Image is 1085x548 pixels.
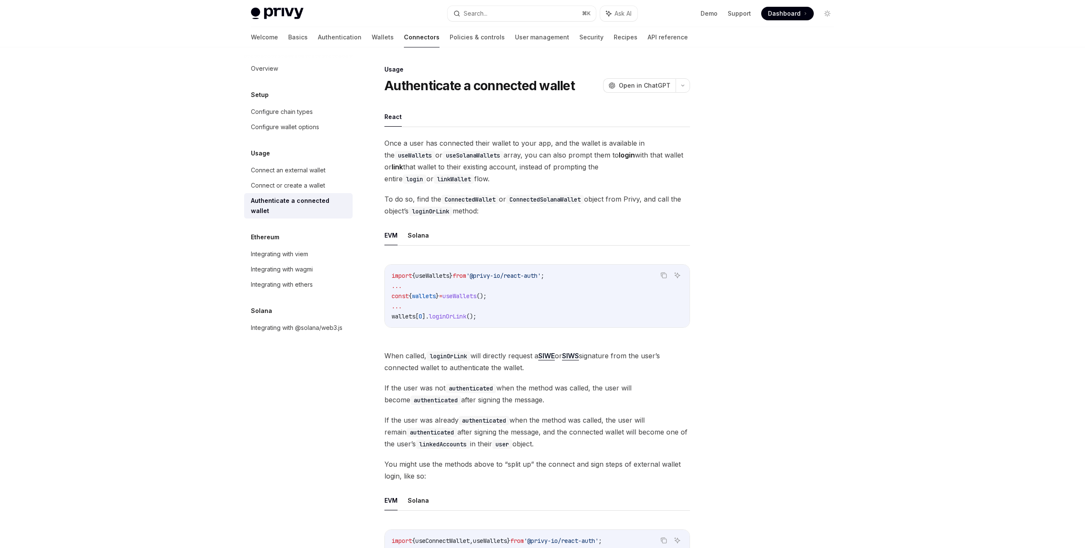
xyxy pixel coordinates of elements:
span: ; [598,537,602,545]
a: Dashboard [761,7,814,20]
span: useWallets [415,272,449,280]
h5: Usage [251,148,270,158]
a: User management [515,27,569,47]
span: 0 [419,313,422,320]
h5: Ethereum [251,232,279,242]
button: Toggle dark mode [821,7,834,20]
span: wallets [392,313,415,320]
span: If the user was already when the method was called, the user will remain after signing the messag... [384,414,690,450]
a: SIWS [562,351,579,360]
img: light logo [251,8,303,19]
div: Integrating with wagmi [251,264,313,274]
button: Copy the contents from the code block [658,270,669,281]
a: Integrating with wagmi [244,262,353,277]
code: loginOrLink [409,207,453,216]
button: Ask AI [672,270,683,281]
code: authenticated [410,396,461,405]
a: Wallets [372,27,394,47]
div: Connect or create a wallet [251,180,325,191]
h1: Authenticate a connected wallet [384,78,575,93]
span: { [412,272,415,280]
strong: login [619,151,635,159]
span: useWallets [442,292,476,300]
code: linkWallet [434,174,474,184]
div: Integrating with viem [251,249,308,259]
code: useWallets [395,151,435,160]
span: ⌘ K [582,10,591,17]
code: authenticated [459,416,509,425]
code: loginOrLink [426,351,470,361]
span: ]. [422,313,429,320]
span: } [449,272,453,280]
span: ... [392,282,402,290]
button: Search...⌘K [448,6,596,21]
strong: link [392,163,403,171]
span: If the user was not when the method was called, the user will become after signing the message. [384,382,690,406]
a: Integrating with viem [244,246,353,262]
a: Configure chain types [244,104,353,119]
span: } [507,537,510,545]
a: Demo [701,9,718,18]
span: Open in ChatGPT [619,81,670,90]
span: (); [466,313,476,320]
button: EVM [384,225,398,245]
a: API reference [648,27,688,47]
code: user [492,440,512,449]
a: Integrating with ethers [244,277,353,292]
a: Integrating with @solana/web3.js [244,320,353,335]
code: authenticated [445,384,496,393]
a: Basics [288,27,308,47]
code: ConnectedSolanaWallet [506,195,584,204]
span: = [439,292,442,300]
span: } [436,292,439,300]
div: Configure wallet options [251,122,319,132]
code: ConnectedWallet [441,195,499,204]
span: { [409,292,412,300]
div: Integrating with ethers [251,280,313,290]
div: Authenticate a connected wallet [251,196,348,216]
a: Configure wallet options [244,119,353,135]
span: ; [541,272,544,280]
code: authenticated [406,428,457,437]
h5: Setup [251,90,269,100]
span: Once a user has connected their wallet to your app, and the wallet is available in the or array, ... [384,137,690,185]
span: (); [476,292,487,300]
span: useWallets [473,537,507,545]
a: Connect or create a wallet [244,178,353,193]
span: ... [392,302,402,310]
code: useSolanaWallets [442,151,504,160]
span: import [392,272,412,280]
button: Copy the contents from the code block [658,535,669,546]
a: Support [728,9,751,18]
div: Overview [251,64,278,74]
span: Dashboard [768,9,801,18]
button: Ask AI [600,6,637,21]
button: EVM [384,490,398,510]
span: '@privy-io/react-auth' [466,272,541,280]
div: Usage [384,65,690,74]
a: Security [579,27,604,47]
button: Ask AI [672,535,683,546]
span: import [392,537,412,545]
span: { [412,537,415,545]
span: , [470,537,473,545]
button: Solana [408,490,429,510]
h5: Solana [251,306,272,316]
a: Policies & controls [450,27,505,47]
div: Configure chain types [251,107,313,117]
button: Open in ChatGPT [603,78,676,93]
a: Authentication [318,27,362,47]
span: You might use the methods above to “split up” the connect and sign steps of external wallet login... [384,458,690,482]
span: When called, will directly request a or signature from the user’s connected wallet to authenticat... [384,350,690,374]
a: Connect an external wallet [244,163,353,178]
span: Ask AI [615,9,632,18]
a: Overview [244,61,353,76]
a: Connectors [404,27,440,47]
div: Integrating with @solana/web3.js [251,323,342,333]
span: '@privy-io/react-auth' [524,537,598,545]
span: loginOrLink [429,313,466,320]
a: SIWE [538,351,555,360]
span: useConnectWallet [415,537,470,545]
div: Connect an external wallet [251,165,325,175]
span: from [453,272,466,280]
